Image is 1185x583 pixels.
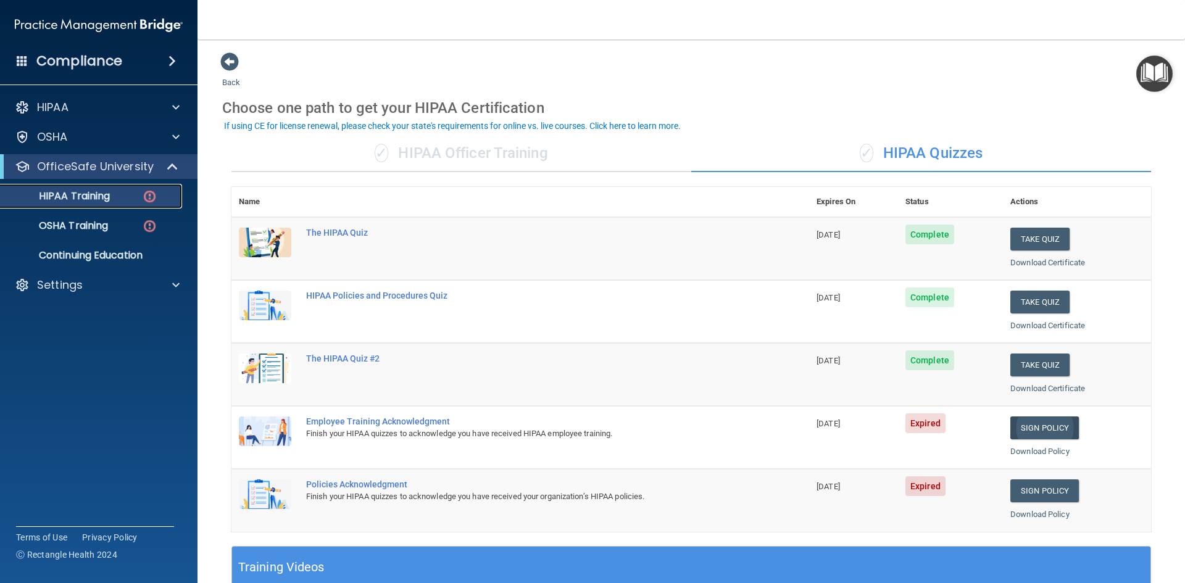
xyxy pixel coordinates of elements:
[691,135,1151,172] div: HIPAA Quizzes
[817,482,840,491] span: [DATE]
[1010,384,1085,393] a: Download Certificate
[37,278,83,292] p: Settings
[222,63,240,87] a: Back
[905,476,946,496] span: Expired
[15,159,179,174] a: OfficeSafe University
[15,13,183,38] img: PMB logo
[1010,479,1079,502] a: Sign Policy
[82,531,138,544] a: Privacy Policy
[1003,187,1151,217] th: Actions
[905,287,954,307] span: Complete
[8,220,108,232] p: OSHA Training
[231,187,299,217] th: Name
[16,548,117,561] span: Ⓒ Rectangle Health 2024
[1010,416,1079,439] a: Sign Policy
[306,489,747,504] div: Finish your HIPAA quizzes to acknowledge you have received your organization’s HIPAA policies.
[306,354,747,363] div: The HIPAA Quiz #2
[306,426,747,441] div: Finish your HIPAA quizzes to acknowledge you have received HIPAA employee training.
[898,187,1003,217] th: Status
[306,291,747,300] div: HIPAA Policies and Procedures Quiz
[306,416,747,426] div: Employee Training Acknowledgment
[1136,56,1173,92] button: Open Resource Center
[15,278,180,292] a: Settings
[222,120,683,132] button: If using CE for license renewal, please check your state's requirements for online vs. live cours...
[8,249,177,262] p: Continuing Education
[142,189,157,204] img: danger-circle.6113f641.png
[8,190,110,202] p: HIPAA Training
[16,531,67,544] a: Terms of Use
[375,144,388,162] span: ✓
[306,228,747,238] div: The HIPAA Quiz
[224,122,681,130] div: If using CE for license renewal, please check your state's requirements for online vs. live cours...
[15,100,180,115] a: HIPAA
[860,144,873,162] span: ✓
[1010,291,1070,313] button: Take Quiz
[238,556,325,578] h5: Training Videos
[231,135,691,172] div: HIPAA Officer Training
[905,225,954,244] span: Complete
[37,159,154,174] p: OfficeSafe University
[809,187,898,217] th: Expires On
[817,356,840,365] span: [DATE]
[37,100,69,115] p: HIPAA
[1010,354,1070,376] button: Take Quiz
[222,90,1160,126] div: Choose one path to get your HIPAA Certification
[36,52,122,70] h4: Compliance
[1010,258,1085,267] a: Download Certificate
[142,218,157,234] img: danger-circle.6113f641.png
[1123,498,1170,545] iframe: Drift Widget Chat Controller
[306,479,747,489] div: Policies Acknowledgment
[1010,321,1085,330] a: Download Certificate
[817,230,840,239] span: [DATE]
[1010,447,1070,456] a: Download Policy
[37,130,68,144] p: OSHA
[905,413,946,433] span: Expired
[15,130,180,144] a: OSHA
[1010,228,1070,250] button: Take Quiz
[1010,510,1070,519] a: Download Policy
[817,293,840,302] span: [DATE]
[817,419,840,428] span: [DATE]
[905,350,954,370] span: Complete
